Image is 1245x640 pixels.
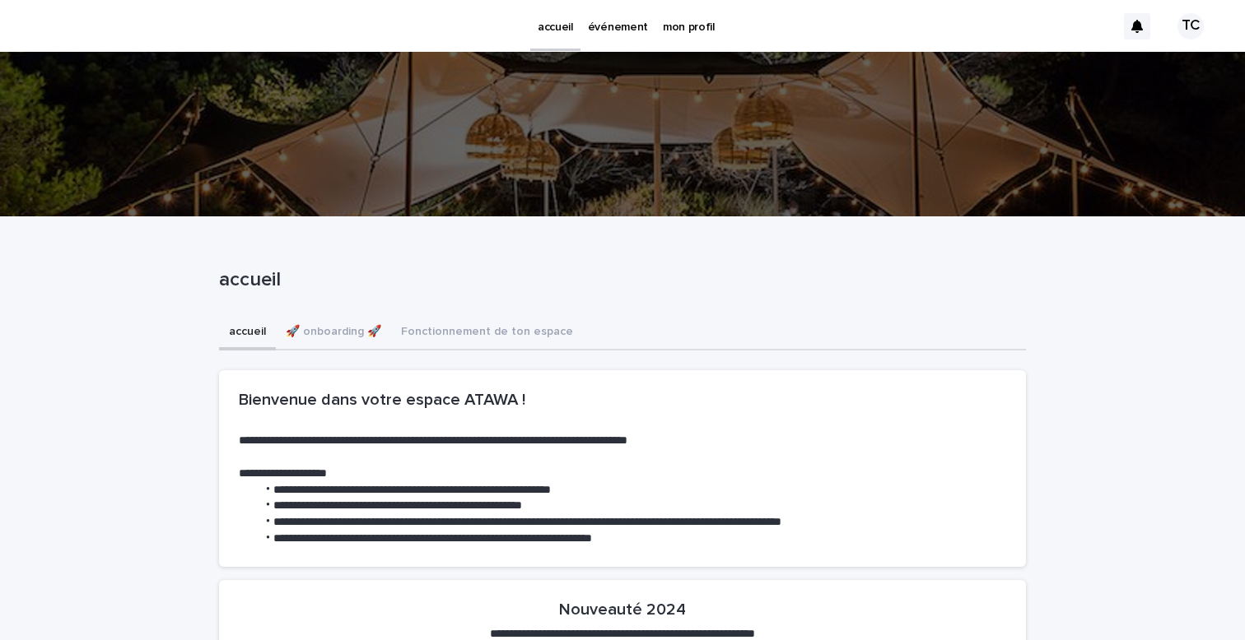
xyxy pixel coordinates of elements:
[219,268,1019,292] p: accueil
[276,316,391,350] button: 🚀 onboarding 🚀
[219,316,276,350] button: accueil
[1177,13,1204,39] div: TC
[239,390,1006,410] h2: Bienvenue dans votre espace ATAWA !
[391,316,583,350] button: Fonctionnement de ton espace
[559,600,686,619] h2: Nouveauté 2024
[33,10,193,43] img: Ls34BcGeRexTGTNfXpUC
